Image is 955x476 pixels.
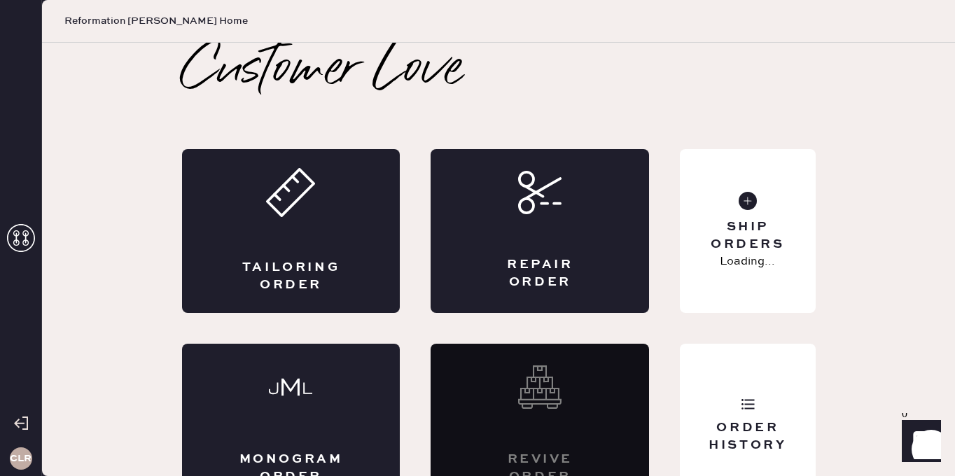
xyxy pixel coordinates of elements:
[487,256,593,291] div: Repair Order
[182,43,463,99] h2: Customer Love
[691,419,804,454] div: Order History
[238,259,344,294] div: Tailoring Order
[888,413,949,473] iframe: Front Chat
[691,218,804,253] div: Ship Orders
[64,14,248,28] span: Reformation [PERSON_NAME] Home
[10,454,32,463] h3: CLR
[720,253,775,270] p: Loading...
